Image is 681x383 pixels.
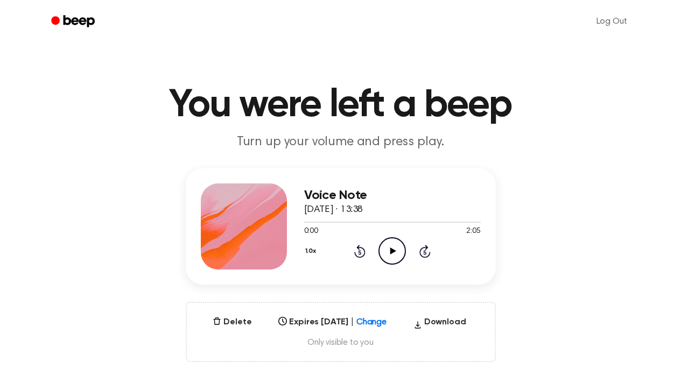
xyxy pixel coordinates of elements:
[44,11,104,32] a: Beep
[304,226,318,237] span: 0:00
[466,226,480,237] span: 2:05
[304,242,320,260] button: 1.0x
[134,133,547,151] p: Turn up your volume and press play.
[200,337,482,348] span: Only visible to you
[409,316,471,333] button: Download
[65,86,616,125] h1: You were left a beep
[586,9,638,34] a: Log Out
[208,316,256,329] button: Delete
[304,205,363,215] span: [DATE] · 13:38
[304,188,481,203] h3: Voice Note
